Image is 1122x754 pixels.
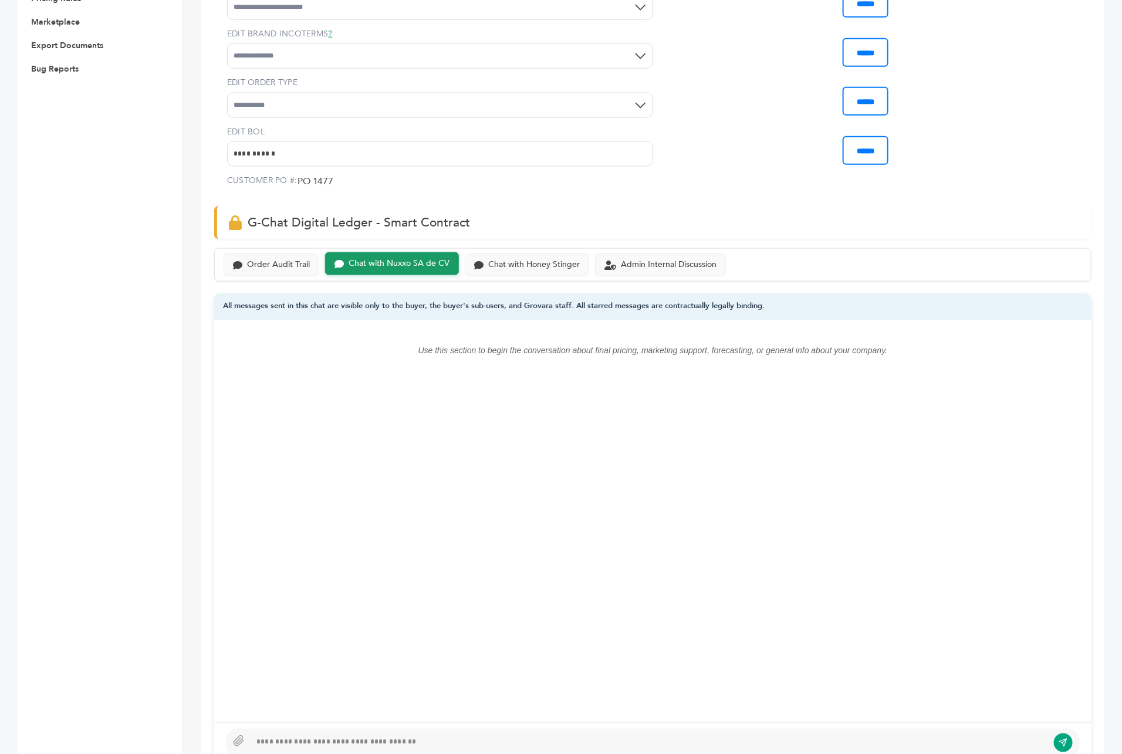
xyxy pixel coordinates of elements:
label: CUSTOMER PO #: [227,175,298,187]
span: PO 1477 [298,175,334,191]
label: EDIT BOL [227,126,653,138]
a: Bug Reports [31,63,79,75]
a: Marketplace [31,16,80,28]
div: Admin Internal Discussion [621,260,717,270]
div: All messages sent in this chat are visible only to the buyer, the buyer's sub-users, and Grovara ... [214,293,1091,320]
label: EDIT BRAND INCOTERMS [227,28,653,40]
span: G-Chat Digital Ledger - Smart Contract [248,214,470,231]
label: EDIT ORDER TYPE [227,77,653,89]
p: Use this section to begin the conversation about final pricing, marketing support, forecasting, o... [238,343,1068,357]
div: Chat with Honey Stinger [488,260,580,270]
div: Order Audit Trail [247,260,310,270]
a: ? [328,28,332,39]
div: Chat with Nuxxo SA de CV [349,259,450,269]
a: Export Documents [31,40,103,51]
